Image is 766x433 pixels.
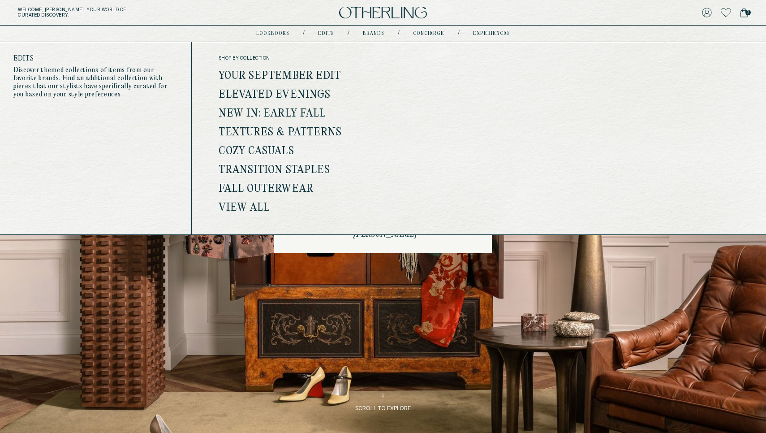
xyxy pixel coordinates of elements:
a: Transition Staples [219,165,331,176]
img: logo [339,7,427,19]
a: Brands [363,31,384,36]
a: New In: Early Fall [219,108,326,120]
div: / [458,30,460,37]
a: Edits [318,31,334,36]
a: lookbooks [256,31,289,36]
a: concierge [413,31,444,36]
a: Cozy Casuals [219,146,294,157]
p: Discover themed collections of items from our favorite brands. Find an additional collection with... [13,66,178,99]
a: experiences [473,31,510,36]
h5: Welcome, [PERSON_NAME] . Your world of curated discovery. [18,7,237,18]
div: / [398,30,400,37]
div: / [303,30,305,37]
button: scroll to explore [355,403,411,415]
a: 0 [740,6,748,19]
a: Textures & Patterns [219,127,342,139]
span: shop by collection [219,56,397,61]
span: 0 [745,10,751,15]
div: / [348,30,349,37]
a: Your September Edit [219,70,341,82]
a: View all [219,202,270,214]
span: “That which can be seen is never as rich as what is hidden.” - [PERSON_NAME] [300,210,466,239]
h4: Edits [13,56,178,62]
a: Fall Outerwear [219,183,314,195]
a: Elevated Evenings [219,89,331,101]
